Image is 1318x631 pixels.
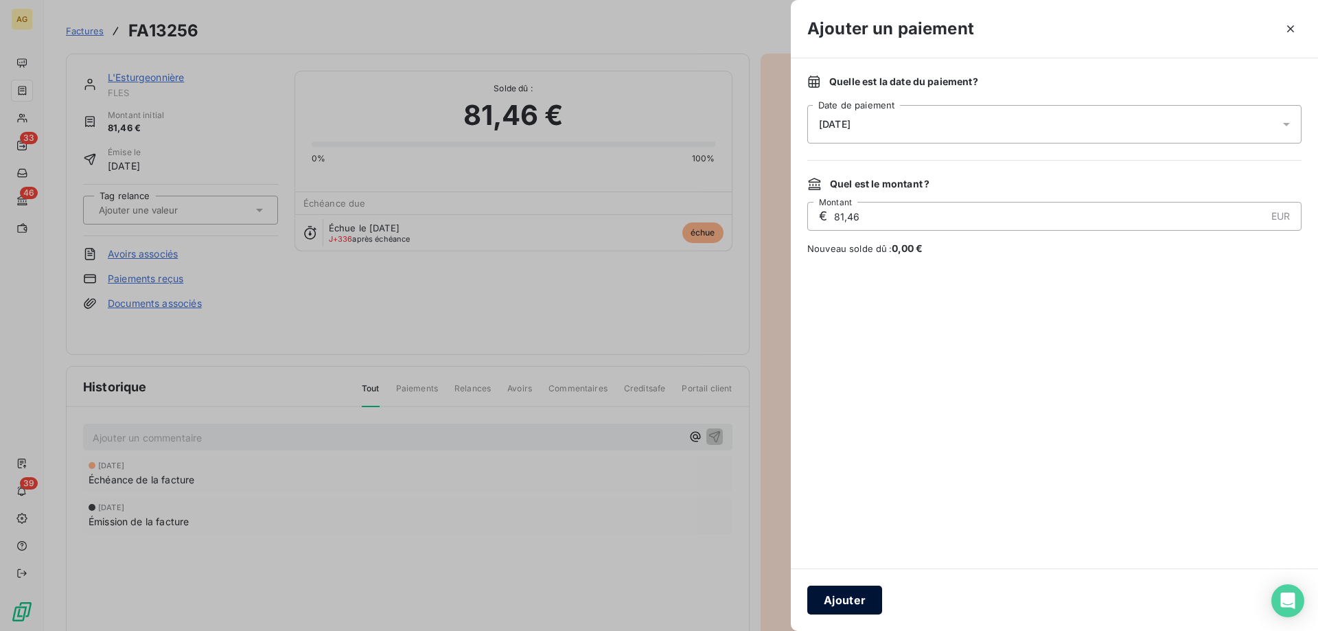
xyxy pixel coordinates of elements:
[1271,584,1304,617] div: Open Intercom Messenger
[807,16,974,41] h3: Ajouter un paiement
[807,586,882,615] button: Ajouter
[807,242,1302,255] span: Nouveau solde dû :
[830,177,929,191] span: Quel est le montant ?
[829,75,978,89] span: Quelle est la date du paiement ?
[819,119,851,130] span: [DATE]
[892,242,923,254] span: 0,00 €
